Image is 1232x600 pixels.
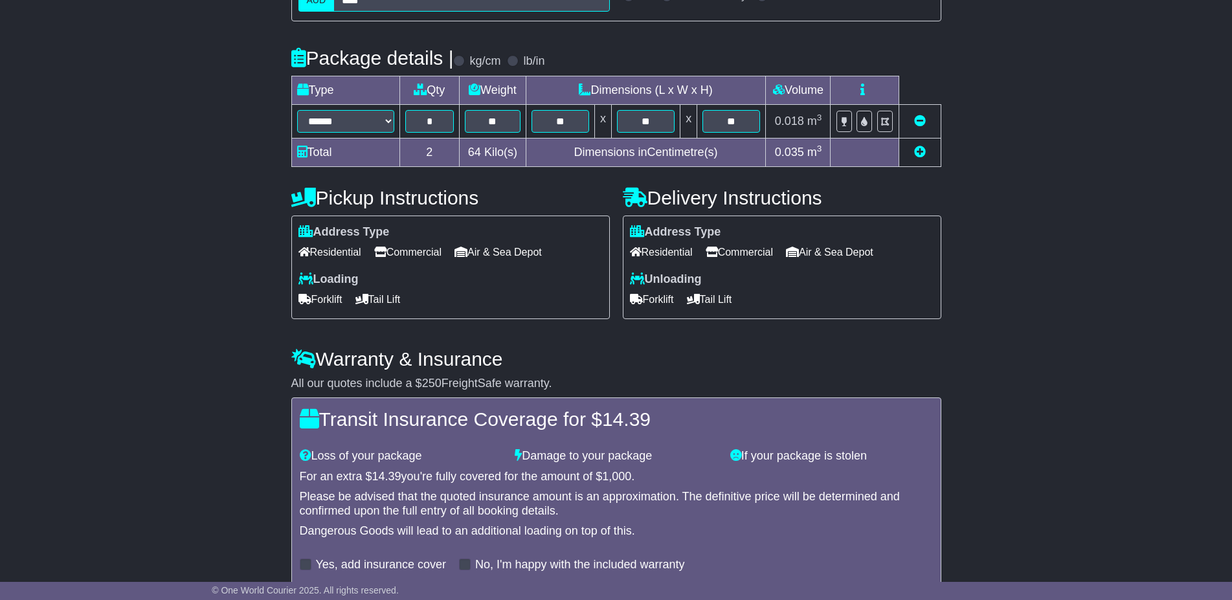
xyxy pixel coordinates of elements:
[630,289,674,309] span: Forklift
[526,76,766,104] td: Dimensions (L x W x H)
[775,115,804,128] span: 0.018
[630,225,721,239] label: Address Type
[469,54,500,69] label: kg/cm
[374,242,442,262] span: Commercial
[298,272,359,287] label: Loading
[291,138,399,166] td: Total
[786,242,873,262] span: Air & Sea Depot
[914,115,926,128] a: Remove this item
[291,76,399,104] td: Type
[766,76,831,104] td: Volume
[355,289,401,309] span: Tail Lift
[630,242,693,262] span: Residential
[422,377,442,390] span: 250
[291,47,454,69] h4: Package details |
[316,558,446,572] label: Yes, add insurance cover
[523,54,544,69] label: lb/in
[526,138,766,166] td: Dimensions in Centimetre(s)
[212,585,399,595] span: © One World Courier 2025. All rights reserved.
[706,242,773,262] span: Commercial
[680,104,697,138] td: x
[807,146,822,159] span: m
[475,558,685,572] label: No, I'm happy with the included warranty
[623,187,941,208] h4: Delivery Instructions
[300,524,933,539] div: Dangerous Goods will lead to an additional loading on top of this.
[724,449,939,463] div: If your package is stolen
[372,470,401,483] span: 14.39
[300,490,933,518] div: Please be advised that the quoted insurance amount is an approximation. The definitive price will...
[594,104,611,138] td: x
[602,408,651,430] span: 14.39
[807,115,822,128] span: m
[817,113,822,122] sup: 3
[817,144,822,153] sup: 3
[291,348,941,370] h4: Warranty & Insurance
[460,76,526,104] td: Weight
[293,449,509,463] div: Loss of your package
[775,146,804,159] span: 0.035
[399,76,460,104] td: Qty
[508,449,724,463] div: Damage to your package
[300,408,933,430] h4: Transit Insurance Coverage for $
[468,146,481,159] span: 64
[291,187,610,208] h4: Pickup Instructions
[298,242,361,262] span: Residential
[602,470,631,483] span: 1,000
[300,470,933,484] div: For an extra $ you're fully covered for the amount of $ .
[460,138,526,166] td: Kilo(s)
[454,242,542,262] span: Air & Sea Depot
[291,377,941,391] div: All our quotes include a $ FreightSafe warranty.
[298,289,342,309] span: Forklift
[630,272,702,287] label: Unloading
[399,138,460,166] td: 2
[298,225,390,239] label: Address Type
[914,146,926,159] a: Add new item
[687,289,732,309] span: Tail Lift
